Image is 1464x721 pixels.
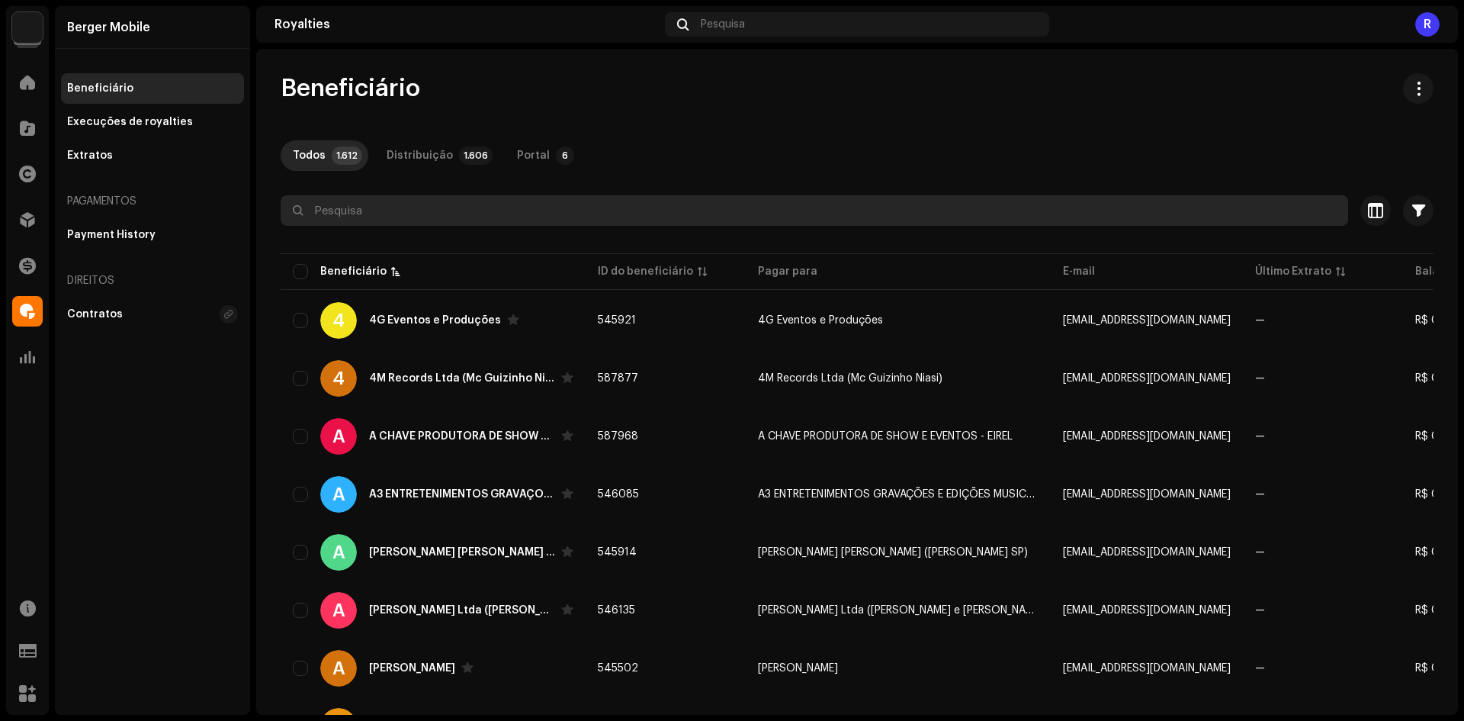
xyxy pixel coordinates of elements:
span: R$ 0,00 [1415,489,1456,500]
div: 4M Records Ltda (Mc Guizinho Niasi) [369,373,555,384]
div: A3 ENTRETENIMENTOS GRAVAÇÕES E EDIÇÕES MUSICAIS / Betinho Ferraz [369,489,555,500]
div: A [320,592,357,629]
span: Abner Pantaleão Hilário da Silva (MC Cabrall SP) [758,547,1028,558]
div: Extratos [67,150,113,162]
div: Execuções de royalties [67,116,193,128]
span: A3 ENTRETENIMENTOS GRAVAÇÕES E EDIÇÕES MUSICAIS / Betinho Ferraz [758,489,1134,500]
span: 545921 [598,315,636,326]
re-m-nav-item: Beneficiário [61,73,244,104]
span: — [1255,373,1265,384]
span: R$ 0,00 [1415,431,1456,442]
span: 4M Records Ltda (Mc Guizinho Niasi) [758,373,942,384]
span: dashboard+151@bergermobile.com.br [1063,663,1231,674]
re-m-nav-item: Extratos [61,140,244,171]
div: Beneficiário [67,82,133,95]
div: Payment History [67,229,156,241]
span: 546135 [598,605,635,616]
input: Pesquisa [281,195,1348,226]
span: R$ 0,00 [1415,547,1456,558]
div: Portal [517,140,550,171]
span: dashboard+1150@bergermobile.com.br [1063,315,1231,326]
img: 70c0b94c-19e5-4c8c-a028-e13e35533bab [12,12,43,43]
span: Pesquisa [701,18,745,31]
p-badge: 1.612 [332,146,362,165]
div: A CHAVE PRODUTORA DE SHOW E EVENTOS - EIREL [369,431,555,442]
span: Beneficiário [281,73,420,104]
div: Distribuição [387,140,453,171]
span: dashboard+161881@bergermobile.com.br [1063,489,1231,500]
div: A [320,476,357,513]
div: Abrahão e Peres Ltda (Tyago e Gabriel) [369,605,555,616]
span: — [1255,547,1265,558]
re-a-nav-header: Direitos [61,262,244,299]
p-badge: 1.606 [459,146,493,165]
span: 545502 [598,663,638,674]
span: 4G Eventos e Produções [758,315,883,326]
span: 587968 [598,431,638,442]
div: 4G Eventos e Produções [369,315,501,326]
div: Royalties [274,18,659,31]
re-m-nav-item: Contratos [61,299,244,330]
span: 587877 [598,373,638,384]
span: R$ 0,00 [1415,663,1456,674]
div: A [320,534,357,571]
re-m-nav-item: Execuções de royalties [61,107,244,137]
re-m-nav-item: Payment History [61,220,244,250]
span: dashboard+162955@bergermobile.com.br [1063,373,1231,384]
span: — [1255,489,1265,500]
span: A CHAVE PRODUTORA DE SHOW E EVENTOS - EIREL [758,431,1013,442]
span: R$ 0,00 [1415,605,1456,616]
div: 4 [320,360,357,397]
span: R$ 0,00 [1415,373,1456,384]
span: Abrahão e Peres Ltda (Tyago e Gabriel) [758,605,1047,616]
div: A [320,650,357,687]
div: Contratos [67,308,123,320]
div: Adailton Ferreira Campos [369,663,455,674]
span: R$ 0,00 [1415,315,1456,326]
div: Balanço [1415,264,1459,279]
div: Último Extrato [1255,264,1331,279]
div: Todos [293,140,326,171]
span: Adailton Ferreira Campos [758,663,838,674]
div: Beneficiário [320,264,387,279]
div: Abner Pantaleão Hilário da Silva (MC Cabrall SP) [369,547,555,558]
div: A [320,418,357,455]
span: — [1255,431,1265,442]
span: — [1255,315,1265,326]
span: 546085 [598,489,639,500]
span: 545914 [598,547,637,558]
span: — [1255,663,1265,674]
span: — [1255,605,1265,616]
p-badge: 6 [556,146,574,165]
div: ID do beneficiário [598,264,693,279]
span: dashboard+1197@bergermobile.com.br [1063,547,1231,558]
span: dashboard+161997@bergermobile.com.br [1063,605,1231,616]
re-a-nav-header: Pagamentos [61,183,244,220]
div: R [1415,12,1440,37]
div: 4 [320,302,357,339]
span: dashboard+161996@bergermobile.com.br [1063,431,1231,442]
